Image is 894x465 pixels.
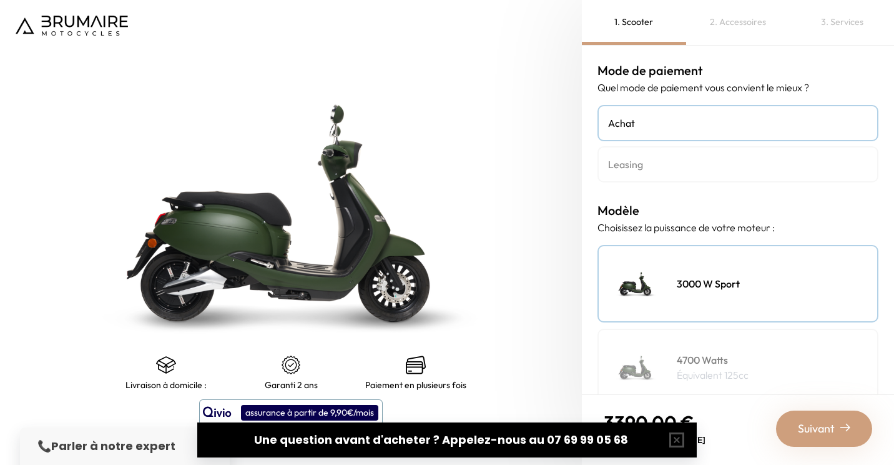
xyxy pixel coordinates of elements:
a: Leasing [597,146,878,182]
img: certificat-de-garantie.png [281,355,301,375]
button: assurance à partir de 9,90€/mois [199,399,383,426]
img: logo qivio [203,405,232,420]
p: Quel mode de paiement vous convient le mieux ? [597,80,878,95]
img: Logo de Brumaire [16,16,128,36]
p: Garanti 2 ans [265,380,318,390]
img: right-arrow-2.png [840,422,850,432]
img: shipping.png [156,355,176,375]
h4: Achat [608,116,868,131]
img: credit-cards.png [406,355,426,375]
h3: Modèle [597,201,878,220]
p: Livraison à domicile : [125,380,207,390]
p: Paiement en plusieurs fois [365,380,466,390]
h4: Leasing [608,157,868,172]
div: assurance à partir de 9,90€/mois [241,405,378,421]
h4: 3000 W Sport [677,276,740,291]
p: Équivalent 125cc [677,367,749,382]
img: Scooter [605,336,667,399]
span: Suivant [798,420,835,437]
h4: 4700 Watts [677,352,749,367]
p: Choisissez la puissance de votre moteur : [597,220,878,235]
img: Scooter [605,252,667,315]
h3: Mode de paiement [597,61,878,80]
span: 3390,00 € [604,411,694,434]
